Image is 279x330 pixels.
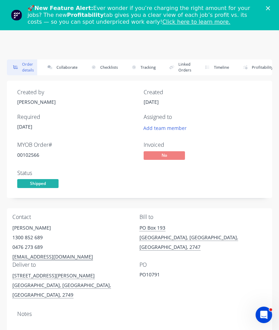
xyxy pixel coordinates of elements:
button: Order details [7,59,37,75]
b: Profitability [67,12,104,18]
button: Profitability [237,59,277,75]
button: Collaborate [41,59,81,75]
button: Timeline [199,59,232,75]
span: Shipped [17,179,59,188]
button: Shipped [17,179,59,189]
iframe: Intercom live chat [256,307,272,323]
div: Bill to [139,214,267,220]
div: [PERSON_NAME] [17,98,135,106]
div: [STREET_ADDRESS][PERSON_NAME][GEOGRAPHIC_DATA], [GEOGRAPHIC_DATA], [GEOGRAPHIC_DATA], 2749 [12,271,139,300]
div: Status [17,170,135,176]
button: Linked Orders [163,59,195,75]
div: Close [266,6,273,10]
div: 🚀 Ever wonder if you’re charging the right amount for your jobs? The new tab gives you a clear vi... [28,5,257,25]
div: PO10791 [139,271,226,280]
div: PO Box 193[GEOGRAPHIC_DATA], [GEOGRAPHIC_DATA], [GEOGRAPHIC_DATA], 2747 [139,223,267,252]
div: Invoiced [144,142,262,148]
div: [PERSON_NAME] [12,223,139,233]
button: Add team member [140,123,190,132]
div: 0476 273 689 [12,242,139,252]
span: No [144,151,185,160]
div: Notes [17,311,262,317]
div: Created [144,89,262,96]
div: Deliver to [12,262,139,268]
div: Created by [17,89,135,96]
div: PO [139,262,267,268]
div: Contact [12,214,139,220]
div: MYOB Order # [17,142,135,148]
span: [DATE] [144,99,159,105]
div: Required [17,114,135,120]
div: [PERSON_NAME]1300 852 6890476 273 689[EMAIL_ADDRESS][DOMAIN_NAME] [12,223,139,262]
button: Tracking [125,59,159,75]
button: Checklists [85,59,121,75]
a: Click here to learn more. [162,19,230,25]
div: Assigned to [144,114,262,120]
b: New Feature Alert: [34,5,93,11]
img: Profile image for Team [11,10,22,21]
span: [DATE] [17,123,32,130]
div: 1300 852 689 [12,233,139,242]
button: Add team member [144,123,190,132]
div: 00102566 [17,151,135,158]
